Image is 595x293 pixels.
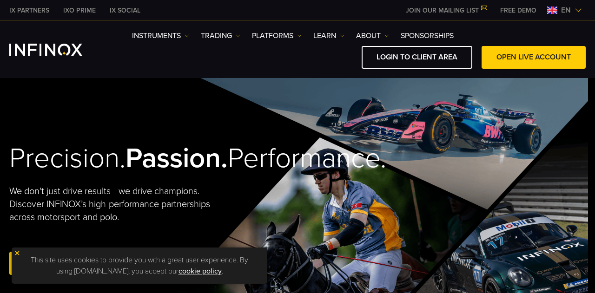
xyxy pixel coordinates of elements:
[56,6,103,15] a: INFINOX
[399,7,493,14] a: JOIN OUR MAILING LIST
[9,142,265,176] h2: Precision. Performance.
[482,46,586,69] a: OPEN LIVE ACCOUNT
[178,267,222,276] a: cookie policy
[201,30,240,41] a: TRADING
[132,30,189,41] a: Instruments
[14,250,20,256] img: yellow close icon
[557,5,575,16] span: en
[126,142,228,175] strong: Passion.
[9,252,113,274] a: Open Live Account
[16,252,263,279] p: This site uses cookies to provide you with a great user experience. By using [DOMAIN_NAME], you a...
[313,30,344,41] a: Learn
[362,46,472,69] a: LOGIN TO CLIENT AREA
[9,44,104,56] a: INFINOX Logo
[252,30,302,41] a: PLATFORMS
[103,6,147,15] a: INFINOX
[356,30,389,41] a: ABOUT
[2,6,56,15] a: INFINOX
[401,30,454,41] a: SPONSORSHIPS
[9,185,214,224] p: We don't just drive results—we drive champions. Discover INFINOX’s high-performance partnerships ...
[493,6,543,15] a: INFINOX MENU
